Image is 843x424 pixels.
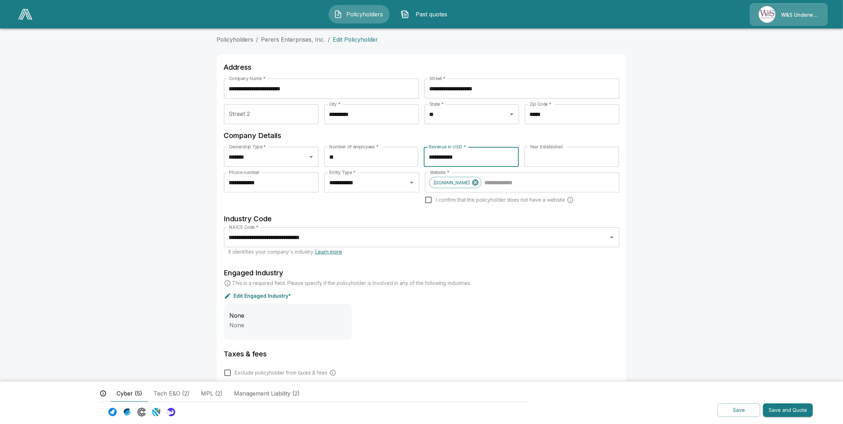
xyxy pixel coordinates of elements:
label: Website * [430,169,449,175]
span: It identifies your company's industry. [229,249,342,255]
button: Open [607,232,617,242]
nav: breadcrumb [217,35,626,44]
label: Entity Type * [329,169,356,175]
p: Edit Engaged Industry* [234,293,291,298]
label: Revenue in USD * [429,144,466,150]
img: Agency Icon [759,6,775,23]
label: Street * [429,75,445,81]
li: / [328,35,330,44]
a: Policyholders [217,36,254,43]
h6: Address [224,62,619,73]
li: / [256,35,258,44]
label: Zip Code * [530,101,551,107]
div: [DOMAIN_NAME] [429,177,481,188]
span: I confirm that the policyholder does not have a website [436,196,565,203]
a: Agency IconW&S Underwriters [750,3,828,26]
span: Exclude policyholder from taxes & fees [235,369,328,376]
p: This is a required field. Please specify if the policyholder is involved in any of the following ... [233,280,471,287]
button: Past quotes IconPast quotes [395,5,457,23]
span: Management Liability (2) [234,389,300,398]
h6: Company Details [224,130,619,141]
label: Number of employees * [329,144,379,150]
label: NAICS Code * [229,224,258,230]
label: State * [429,101,444,107]
span: None [230,312,245,319]
h6: Engaged Industry [224,267,619,279]
button: Policyholders IconPolicyholders [329,5,390,23]
img: Policyholders Icon [334,10,342,18]
label: Year Established [529,144,563,150]
label: City * [329,101,341,107]
h6: Industry Code [224,213,619,224]
a: Learn more [316,249,342,255]
label: Ownership Type * [229,144,266,150]
span: None [230,322,245,329]
span: Policyholders [345,10,384,18]
p: Edit Policyholder [333,35,378,44]
span: [DOMAIN_NAME] [429,179,474,187]
label: Phone number [229,169,260,175]
span: MPL (2) [201,389,223,398]
button: Open [407,177,417,187]
a: Perers Enterprises, Inc. [261,36,325,43]
img: AA Logo [18,9,32,20]
svg: Carrier and processing fees will still be applied [329,369,336,376]
button: Open [306,152,316,162]
img: Past quotes Icon [401,10,409,18]
svg: Carriers run a cyber security scan on the policyholders' websites. Please enter a website wheneve... [567,196,574,203]
label: Company Name * [229,75,266,81]
p: W&S Underwriters [781,11,819,18]
h6: Taxes & fees [224,348,619,360]
button: Open [507,109,517,119]
span: Past quotes [412,10,451,18]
